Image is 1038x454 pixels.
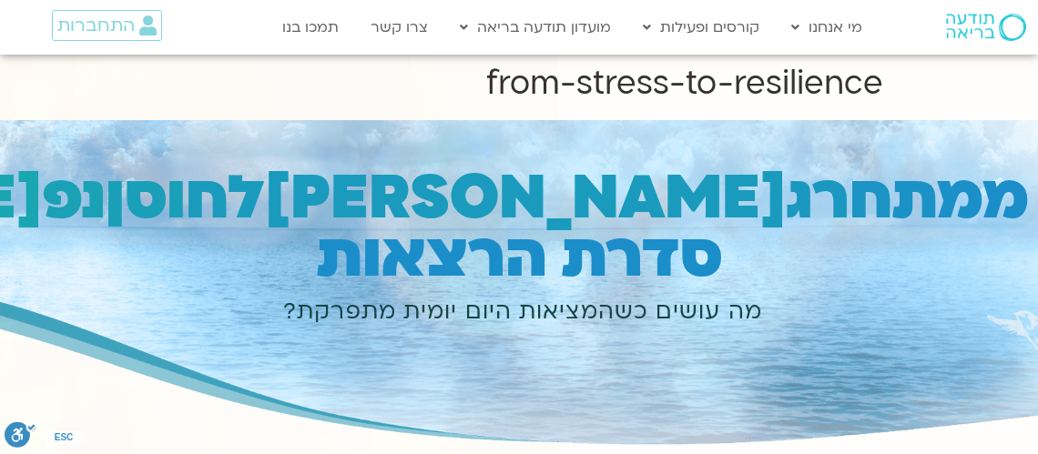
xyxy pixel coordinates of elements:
span: ח [850,156,892,239]
span: לח [186,156,264,239]
h3: מה עושים כשהמציאות היום יומית מתפרקת? [16,297,1029,328]
a: תמכו בנו [273,10,348,45]
span: מ [983,156,1029,239]
span: התחברות [57,15,135,35]
span: [PERSON_NAME] [264,156,787,239]
span: ת [892,156,938,239]
h1: from-stress-to-resilience [155,62,883,106]
a: צרו קשר [361,10,437,45]
span: וסן [106,156,186,239]
a: מועדון תודעה בריאה [451,10,620,45]
span: סדרת הרצאות [317,215,722,298]
a: מי אנחנו [782,10,871,45]
img: תודעה בריאה [946,14,1026,41]
a: קורסים ופעילות [634,10,768,45]
span: מ [938,156,983,239]
span: רג [787,156,850,239]
a: התחברות [52,10,162,41]
span: נפ [43,156,106,239]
